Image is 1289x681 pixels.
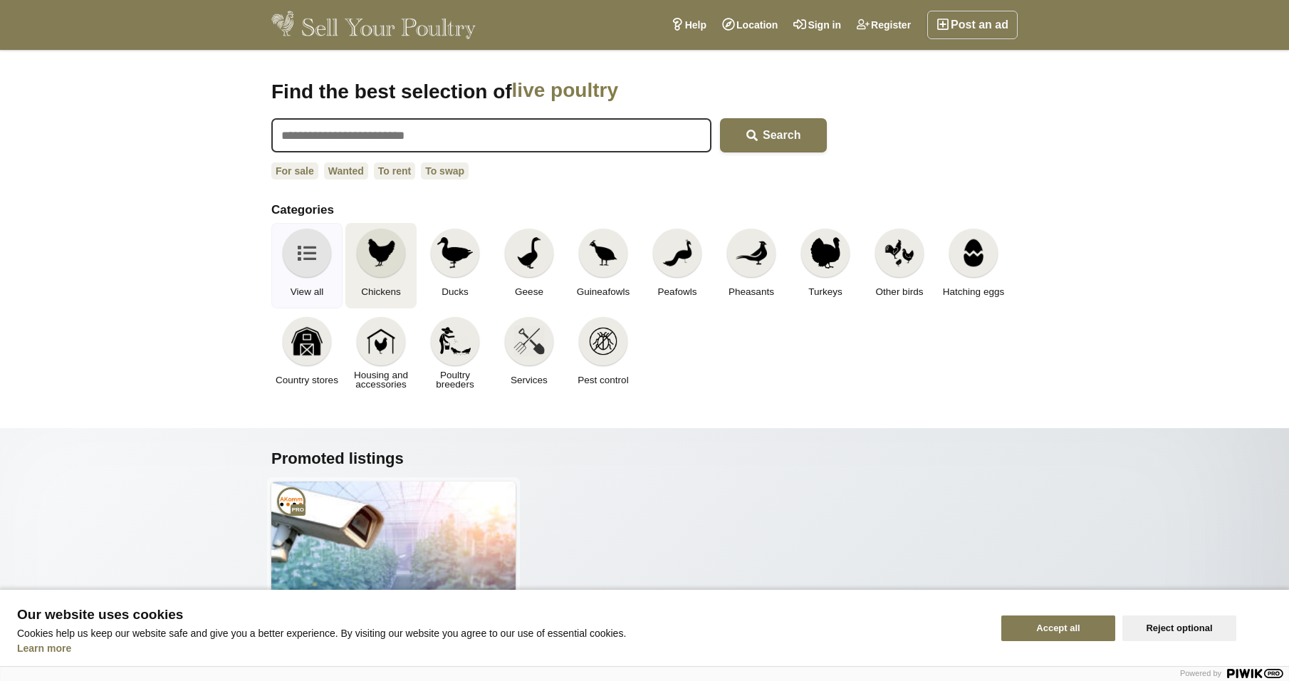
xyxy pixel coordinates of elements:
span: Pest control [578,375,628,385]
img: Sell Your Poultry [271,11,476,39]
img: Guineafowls [588,237,619,269]
a: For sale [271,162,318,180]
span: Services [511,375,548,385]
img: Hatching eggs [958,237,989,269]
a: Pest control Pest control [568,311,639,397]
span: View all [291,287,323,296]
a: Country stores Country stores [271,311,343,397]
span: Other birds [876,287,924,296]
a: Hatching eggs Hatching eggs [938,223,1009,308]
a: Pro [277,487,306,516]
button: Reject optional [1122,615,1236,641]
span: Professional member [291,504,306,516]
span: Geese [515,287,543,296]
span: Hatching eggs [943,287,1004,296]
a: Chickens Chickens [345,223,417,308]
a: Ducks Ducks [419,223,491,308]
img: Chickens [365,237,397,269]
a: Wanted [324,162,368,180]
span: hatching eggs [512,78,751,104]
h2: Categories [271,203,1018,217]
span: Our website uses cookies [17,608,984,622]
span: Ducks [442,287,469,296]
span: Powered by [1180,669,1221,677]
a: Post an ad [927,11,1018,39]
h1: Find the best selection of [271,78,827,104]
span: Pheasants [729,287,774,296]
a: Other birds Other birds [864,223,935,308]
a: To rent [374,162,415,180]
a: To swap [421,162,469,180]
button: Accept all [1001,615,1115,641]
a: Learn more [17,643,71,654]
a: Pheasants Pheasants [716,223,787,308]
img: AKomm [277,487,306,516]
a: Location [714,11,786,39]
img: Pheasants [736,237,767,269]
a: Services Services [494,311,565,397]
img: Turkeys [810,237,841,269]
span: Housing and accessories [350,370,412,389]
button: Search [720,118,827,152]
span: Peafowls [658,287,697,296]
a: Guineafowls Guineafowls [568,223,639,308]
a: Turkeys Turkeys [790,223,861,308]
span: Chickens [361,287,401,296]
h2: Promoted listings [271,449,1018,468]
a: Help [663,11,714,39]
a: View all [271,223,343,308]
img: Country stores [291,326,323,357]
img: Services [513,326,545,357]
span: Turkeys [808,287,842,296]
a: Peafowls Peafowls [642,223,713,308]
span: Search [763,129,800,141]
a: Housing and accessories Housing and accessories [345,311,417,397]
img: Poultry breeders [439,326,471,357]
span: Guineafowls [577,287,630,296]
img: Agricultural CCTV and Wi-Fi solutions [271,482,516,653]
a: Geese Geese [494,223,565,308]
a: Sign in [786,11,849,39]
img: Housing and accessories [365,326,397,357]
img: Pest control [588,326,619,357]
img: Geese [513,237,545,269]
img: Ducks [437,237,473,269]
img: Peafowls [662,237,693,269]
a: Poultry breeders Poultry breeders [419,311,491,397]
span: Poultry breeders [424,370,486,389]
a: Register [849,11,919,39]
span: Country stores [276,375,338,385]
p: Cookies help us keep our website safe and give you a better experience. By visiting our website y... [17,628,984,639]
img: Other birds [884,237,915,269]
